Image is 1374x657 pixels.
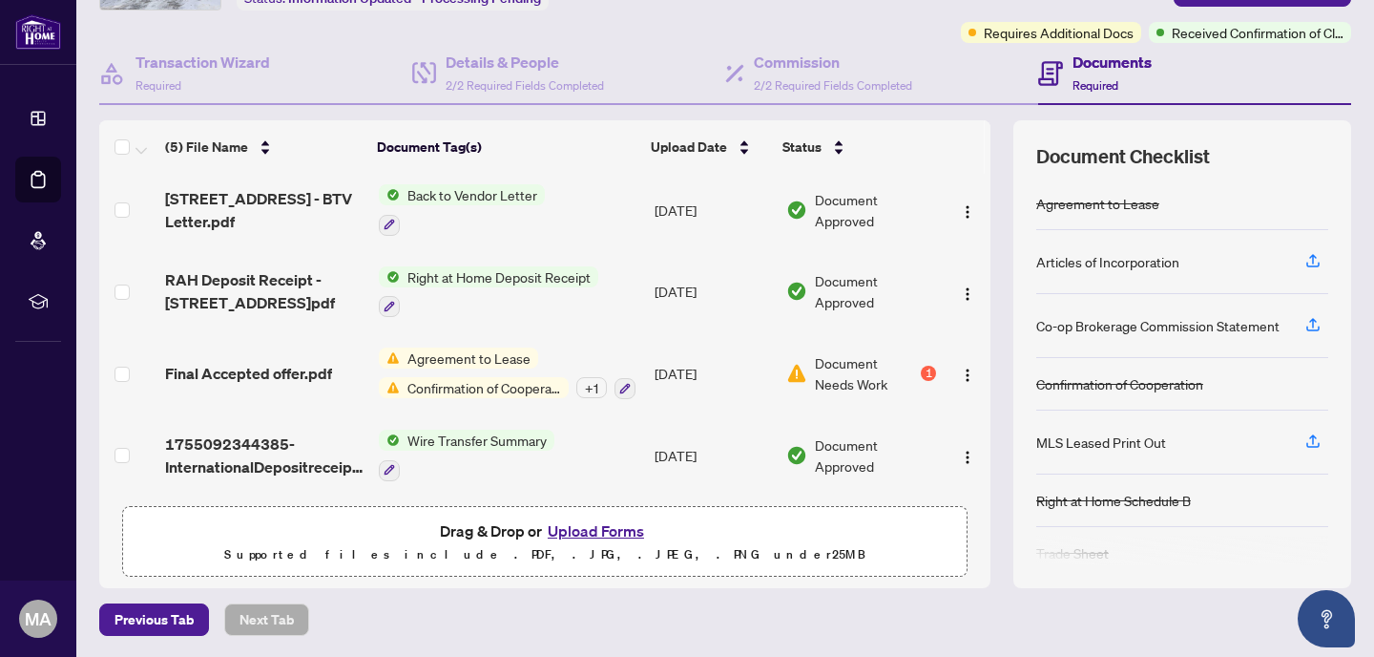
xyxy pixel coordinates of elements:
[960,450,975,465] img: Logo
[224,604,309,636] button: Next Tab
[1036,193,1159,214] div: Agreement to Lease
[786,363,807,384] img: Document Status
[135,543,955,566] p: Supported files include .PDF, .JPG, .JPEG, .PNG under 25 MB
[1072,78,1118,93] span: Required
[647,251,779,333] td: [DATE]
[815,189,936,231] span: Document Approved
[815,434,936,477] span: Document Approved
[576,377,607,398] div: + 1
[815,270,936,312] span: Document Approved
[99,604,209,636] button: Previous Tab
[440,519,650,543] span: Drag & Drop or
[952,358,983,389] button: Logo
[379,266,598,318] button: Status IconRight at Home Deposit Receipt
[754,51,912,74] h4: Commission
[15,14,61,50] img: logo
[1036,432,1166,453] div: MLS Leased Print Out
[379,348,400,369] img: Status Icon
[1072,51,1152,74] h4: Documents
[165,187,364,233] span: [STREET_ADDRESS] - BTV Letter.pdf
[379,184,545,236] button: Status IconBack to Vendor Letter
[446,51,604,74] h4: Details & People
[1036,251,1179,272] div: Articles of Incorporation
[786,281,807,302] img: Document Status
[1036,373,1203,394] div: Confirmation of Cooperation
[651,137,727,158] span: Upload Date
[165,268,364,314] span: RAH Deposit Receipt - [STREET_ADDRESS]pdf
[754,78,912,93] span: 2/2 Required Fields Completed
[647,169,779,251] td: [DATE]
[165,362,332,385] span: Final Accepted offer.pdf
[400,430,554,451] span: Wire Transfer Summary
[647,332,779,414] td: [DATE]
[1172,22,1343,43] span: Received Confirmation of Closing
[1036,143,1210,170] span: Document Checklist
[960,204,975,220] img: Logo
[952,195,983,225] button: Logo
[1036,490,1191,511] div: Right at Home Schedule B
[379,266,400,287] img: Status Icon
[379,430,554,481] button: Status IconWire Transfer Summary
[135,78,181,93] span: Required
[135,51,270,74] h4: Transaction Wizard
[400,266,598,287] span: Right at Home Deposit Receipt
[1036,315,1280,336] div: Co-op Brokerage Commission Statement
[400,348,538,369] span: Agreement to Lease
[815,352,917,394] span: Document Needs Work
[952,440,983,471] button: Logo
[1298,590,1355,647] button: Open asap
[157,120,369,174] th: (5) File Name
[446,78,604,93] span: 2/2 Required Fields Completed
[25,605,52,632] span: MA
[400,184,545,205] span: Back to Vendor Letter
[647,414,779,497] td: [DATE]
[952,276,983,307] button: Logo
[400,377,569,398] span: Confirmation of Cooperation
[123,507,967,578] span: Drag & Drop orUpload FormsSupported files include .PDF, .JPG, .JPEG, .PNG under25MB
[782,137,822,158] span: Status
[114,604,194,635] span: Previous Tab
[542,519,650,543] button: Upload Forms
[960,286,975,302] img: Logo
[165,137,248,158] span: (5) File Name
[379,377,400,398] img: Status Icon
[379,348,635,399] button: Status IconAgreement to LeaseStatus IconConfirmation of Cooperation+1
[379,184,400,205] img: Status Icon
[921,366,936,381] div: 1
[786,445,807,466] img: Document Status
[775,120,939,174] th: Status
[369,120,643,174] th: Document Tag(s)
[984,22,1134,43] span: Requires Additional Docs
[165,433,364,478] span: 1755092344385-InternationalDepositreceipt-maryaminihom.pdf
[960,368,975,383] img: Logo
[786,200,807,221] img: Document Status
[379,430,400,451] img: Status Icon
[643,120,774,174] th: Upload Date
